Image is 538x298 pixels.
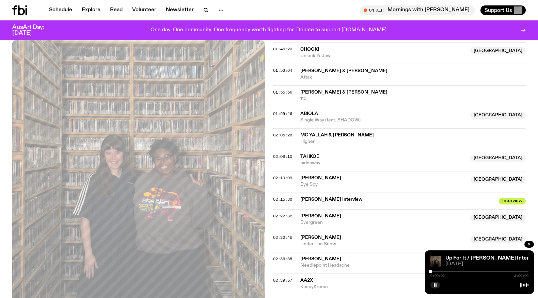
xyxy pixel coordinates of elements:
a: Volunteer [128,5,160,15]
button: 02:32:46 [273,236,292,239]
button: Support Us [480,5,526,15]
a: Schedule [45,5,76,15]
span: [DATE] [445,262,528,267]
button: On AirMornings with [PERSON_NAME] [360,5,475,15]
button: 02:10:09 [273,176,292,180]
span: 01:53:04 [273,68,292,73]
span: ChooKi [300,47,319,52]
span: 01:55:56 [273,89,292,95]
span: Attak [300,74,526,81]
span: Single Way (feat. SHADOW) [300,117,466,123]
span: AA2x [300,278,313,283]
span: KrispyKreme [300,284,526,290]
span: Evergreen [300,219,466,226]
span: 115 [300,96,526,102]
span: [GEOGRAPHIC_DATA] [470,176,526,183]
span: 3:00:00 [514,274,528,278]
span: 02:10:09 [273,175,292,181]
span: Abiola [300,111,318,116]
span: Higher [300,138,526,145]
button: 01:59:46 [273,112,292,116]
span: [PERSON_NAME] [300,256,341,261]
p: One day. One community. One frequency worth fighting for. Donate to support [DOMAIN_NAME]. [151,27,388,33]
span: 0:00:02 [430,274,445,278]
span: Needlepoint Headache [300,262,466,269]
button: 02:05:28 [273,133,292,137]
span: MC Yallah & [PERSON_NAME] [300,133,374,137]
span: [GEOGRAPHIC_DATA] [470,112,526,119]
span: Support Us [485,7,512,13]
span: [GEOGRAPHIC_DATA] [470,214,526,221]
h3: AusArt Day: [DATE] [12,24,56,36]
button: 02:15:30 [273,198,292,201]
span: [PERSON_NAME] [300,176,341,180]
button: 01:53:04 [273,69,292,72]
span: [GEOGRAPHIC_DATA] [470,155,526,162]
span: Tahkoe [300,154,319,159]
button: 02:39:57 [273,279,292,282]
span: 02:15:30 [273,197,292,202]
span: [PERSON_NAME] & [PERSON_NAME] [300,90,387,95]
a: Explore [78,5,105,15]
span: [GEOGRAPHIC_DATA] [470,47,526,54]
button: 02:08:10 [273,155,292,159]
span: 02:05:28 [273,132,292,138]
span: 02:22:32 [273,213,292,219]
span: 02:39:57 [273,278,292,283]
span: [PERSON_NAME] Interview [300,196,495,203]
button: 02:22:32 [273,214,292,218]
span: Unlock Yr Jaw [300,53,466,59]
span: Interview [499,198,526,204]
span: 01:46:20 [273,46,292,52]
span: [PERSON_NAME] [300,235,341,240]
a: Read [106,5,127,15]
button: 01:46:20 [273,47,292,51]
span: [PERSON_NAME] & [PERSON_NAME] [300,68,387,73]
span: 02:32:46 [273,235,292,240]
span: Under The Snow [300,241,466,247]
button: 01:55:56 [273,90,292,94]
span: Eye Spy [300,181,466,188]
span: 02:36:35 [273,256,292,262]
button: 02:36:35 [273,257,292,261]
a: Newsletter [162,5,198,15]
span: [GEOGRAPHIC_DATA] [470,236,526,243]
span: [PERSON_NAME] [300,214,341,218]
span: hideaway [300,160,466,166]
span: 02:08:10 [273,154,292,159]
span: 01:59:46 [273,111,292,116]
